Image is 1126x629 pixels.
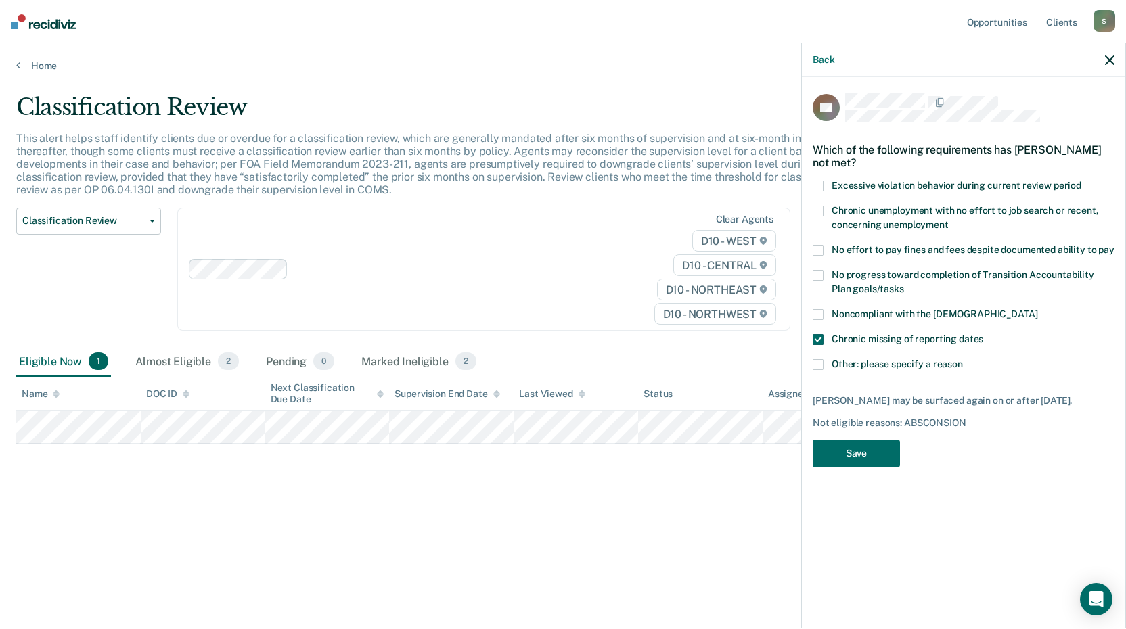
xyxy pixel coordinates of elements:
[716,214,773,225] div: Clear agents
[263,347,337,377] div: Pending
[22,215,144,227] span: Classification Review
[218,352,239,370] span: 2
[1094,10,1115,32] div: S
[692,230,776,252] span: D10 - WEST
[395,388,499,400] div: Supervision End Date
[654,303,776,325] span: D10 - NORTHWEST
[832,333,983,344] span: Chronic missing of reporting dates
[22,388,60,400] div: Name
[16,93,861,132] div: Classification Review
[455,352,476,370] span: 2
[16,347,111,377] div: Eligible Now
[832,244,1114,255] span: No effort to pay fines and fees despite documented ability to pay
[832,269,1094,294] span: No progress toward completion of Transition Accountability Plan goals/tasks
[832,308,1037,319] span: Noncompliant with the [DEMOGRAPHIC_DATA]
[657,279,776,300] span: D10 - NORTHEAST
[813,133,1114,180] div: Which of the following requirements has [PERSON_NAME] not met?
[11,14,76,29] img: Recidiviz
[768,388,832,400] div: Assigned to
[832,358,963,369] span: Other: please specify a reason
[271,382,384,405] div: Next Classification Due Date
[813,395,1114,406] div: [PERSON_NAME] may be surfaced again on or after [DATE].
[146,388,189,400] div: DOC ID
[813,54,834,66] button: Back
[359,347,479,377] div: Marked Ineligible
[832,205,1099,230] span: Chronic unemployment with no effort to job search or recent, concerning unemployment
[832,180,1081,191] span: Excessive violation behavior during current review period
[16,60,1110,72] a: Home
[813,417,1114,429] div: Not eligible reasons: ABSCONSION
[519,388,585,400] div: Last Viewed
[644,388,673,400] div: Status
[89,352,108,370] span: 1
[673,254,776,276] span: D10 - CENTRAL
[313,352,334,370] span: 0
[813,440,900,467] button: Save
[16,132,846,197] p: This alert helps staff identify clients due or overdue for a classification review, which are gen...
[1080,583,1112,615] div: Open Intercom Messenger
[133,347,242,377] div: Almost Eligible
